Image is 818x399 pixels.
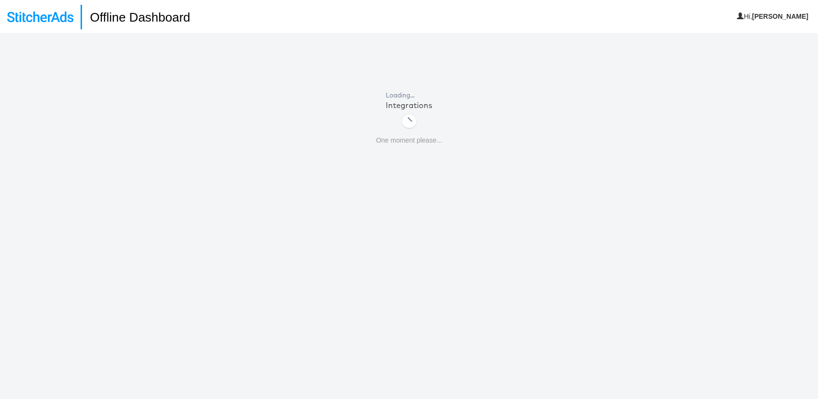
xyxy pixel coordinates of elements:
[81,5,190,29] h1: Offline Dashboard
[386,100,432,111] div: Integrations
[386,91,432,100] div: Loading...
[7,12,73,22] img: StitcherAds
[376,136,442,145] p: One moment please...
[752,12,808,20] b: [PERSON_NAME]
